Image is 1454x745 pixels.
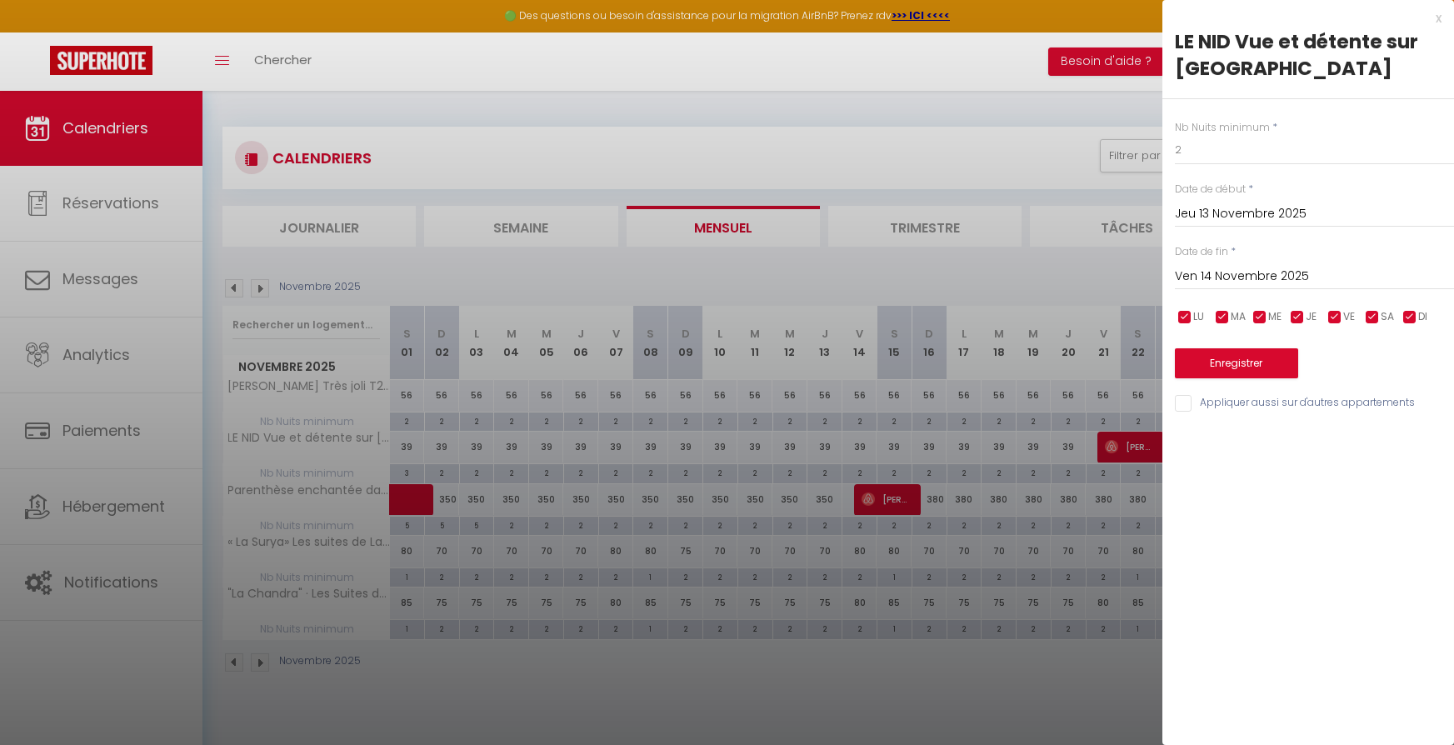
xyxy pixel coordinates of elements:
[1175,182,1246,197] label: Date de début
[1175,28,1442,82] div: LE NID Vue et détente sur [GEOGRAPHIC_DATA]
[1418,309,1427,325] span: DI
[1162,8,1442,28] div: x
[1306,309,1317,325] span: JE
[1343,309,1355,325] span: VE
[1193,309,1204,325] span: LU
[1231,309,1246,325] span: MA
[1268,309,1282,325] span: ME
[1381,309,1394,325] span: SA
[1175,120,1270,136] label: Nb Nuits minimum
[1175,244,1228,260] label: Date de fin
[1175,348,1298,378] button: Enregistrer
